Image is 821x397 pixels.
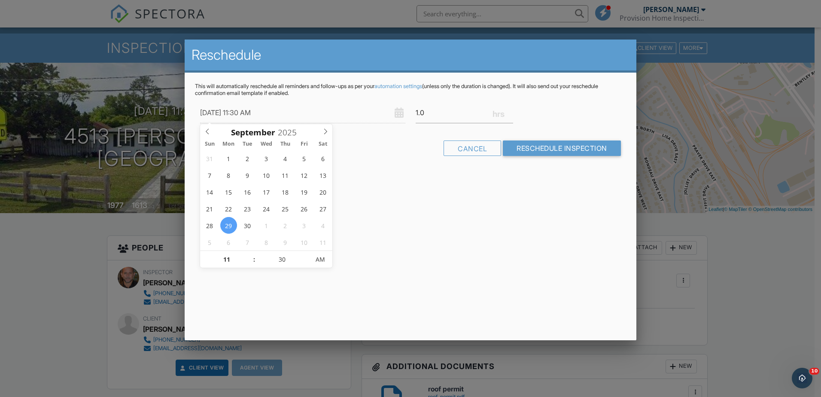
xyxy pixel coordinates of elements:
[277,167,294,183] span: September 11, 2025
[277,200,294,217] span: September 25, 2025
[257,141,276,147] span: Wed
[314,167,331,183] span: September 13, 2025
[201,150,218,167] span: August 31, 2025
[195,83,626,97] p: This will automatically reschedule all reminders and follow-ups as per your (unless only the dura...
[277,150,294,167] span: September 4, 2025
[239,150,256,167] span: September 2, 2025
[256,251,309,268] input: Scroll to increment
[295,141,313,147] span: Fri
[219,141,238,147] span: Mon
[275,127,304,138] input: Scroll to increment
[220,200,237,217] span: September 22, 2025
[309,251,332,268] span: Click to toggle
[374,83,422,89] a: automation settings
[296,200,313,217] span: September 26, 2025
[220,183,237,200] span: September 15, 2025
[277,183,294,200] span: September 18, 2025
[809,368,819,375] span: 10
[200,251,253,268] input: Scroll to increment
[239,217,256,234] span: September 30, 2025
[444,140,501,156] div: Cancel
[220,234,237,250] span: October 6, 2025
[201,234,218,250] span: October 5, 2025
[192,46,629,64] h2: Reschedule
[277,217,294,234] span: October 2, 2025
[314,234,331,250] span: October 11, 2025
[201,217,218,234] span: September 28, 2025
[239,200,256,217] span: September 23, 2025
[239,183,256,200] span: September 16, 2025
[314,217,331,234] span: October 4, 2025
[220,167,237,183] span: September 8, 2025
[258,167,275,183] span: September 10, 2025
[314,183,331,200] span: September 20, 2025
[296,183,313,200] span: September 19, 2025
[201,200,218,217] span: September 21, 2025
[296,234,313,250] span: October 10, 2025
[258,183,275,200] span: September 17, 2025
[258,200,275,217] span: September 24, 2025
[258,234,275,250] span: October 8, 2025
[253,251,255,268] span: :
[296,217,313,234] span: October 3, 2025
[314,150,331,167] span: September 6, 2025
[296,150,313,167] span: September 5, 2025
[258,150,275,167] span: September 3, 2025
[503,140,621,156] input: Reschedule Inspection
[201,183,218,200] span: September 14, 2025
[239,234,256,250] span: October 7, 2025
[220,150,237,167] span: September 1, 2025
[277,234,294,250] span: October 9, 2025
[238,141,257,147] span: Tue
[258,217,275,234] span: October 1, 2025
[200,141,219,147] span: Sun
[276,141,295,147] span: Thu
[231,128,275,137] span: Scroll to increment
[792,368,812,388] iframe: Intercom live chat
[201,167,218,183] span: September 7, 2025
[314,200,331,217] span: September 27, 2025
[313,141,332,147] span: Sat
[220,217,237,234] span: September 29, 2025
[296,167,313,183] span: September 12, 2025
[239,167,256,183] span: September 9, 2025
